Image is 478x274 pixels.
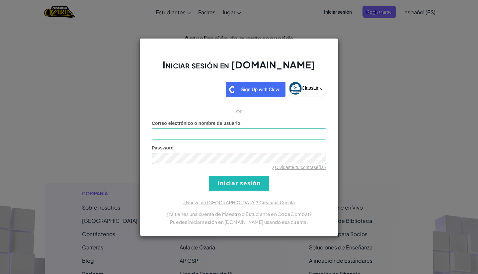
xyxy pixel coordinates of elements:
span: Password [152,145,174,150]
span: Correo electrónico o nombre de usuario [152,121,240,126]
a: ¿Nuevo en [GEOGRAPHIC_DATA]? Crea una Cuenta [183,200,295,205]
span: ClassLink [302,85,322,90]
p: ¿Ya tienes una cuenta de Maestro o Estudiante en CodeCombat? [152,210,326,218]
input: Iniciar sesión [209,176,269,191]
a: ¿Olvidaste tu contraseña? [272,165,326,170]
iframe: Sign in with Google Button [153,81,226,96]
p: Puedes iniciar sesión en [DOMAIN_NAME] usando esa cuenta. [152,218,326,226]
img: clever_sso_button@2x.png [226,82,285,97]
img: classlink-logo-small.png [289,82,302,95]
label: : [152,120,242,127]
p: or [236,107,242,115]
h2: Iniciar sesión en [DOMAIN_NAME] [152,58,326,78]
